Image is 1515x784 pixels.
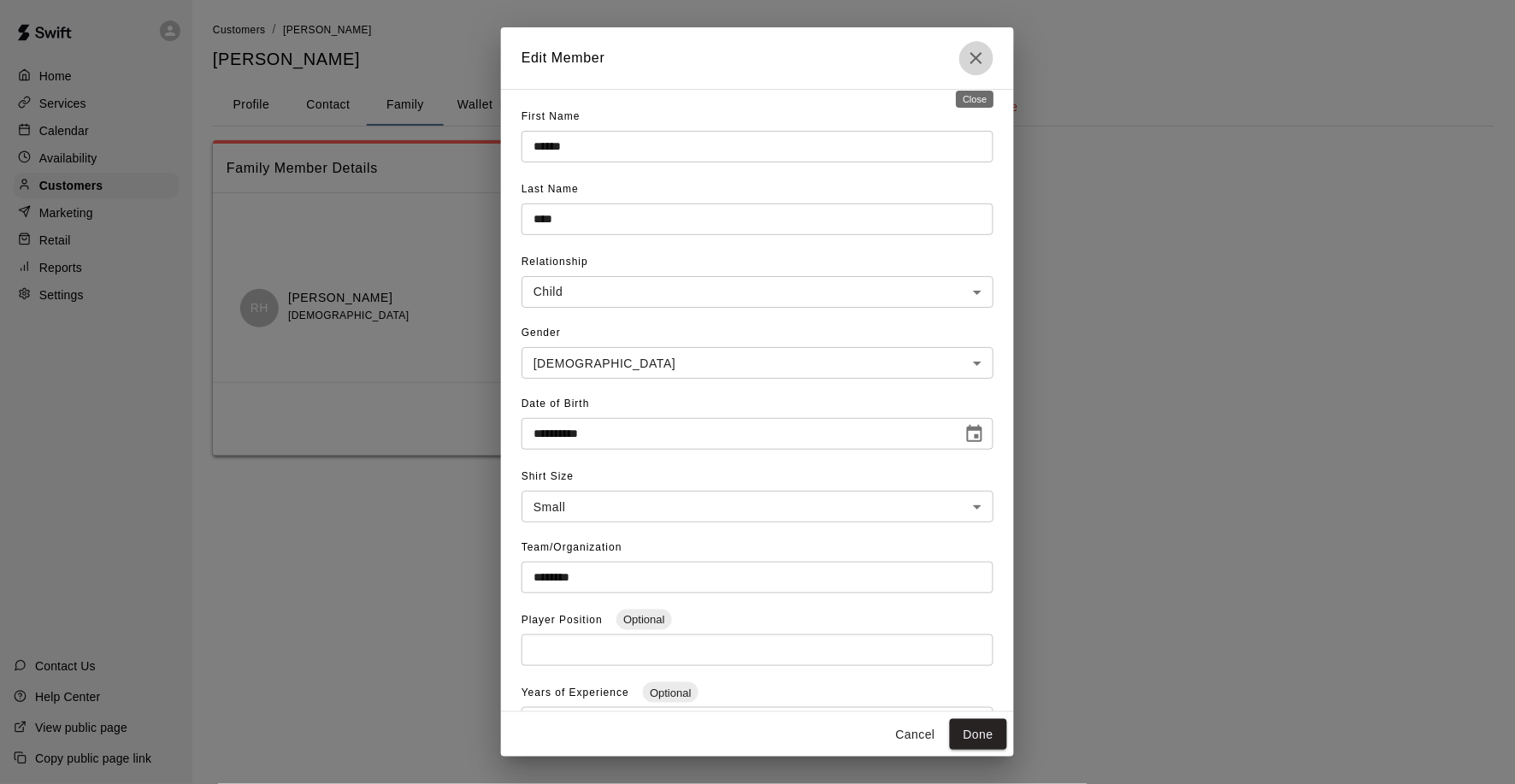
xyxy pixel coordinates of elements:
h2: Edit Member [501,27,1014,89]
div: Small [522,491,993,522]
span: Team/Organization [522,541,622,553]
div: Close [957,91,994,108]
button: Close [959,41,993,75]
span: Player Position [522,614,606,626]
span: Last Name [522,183,579,195]
button: Choose date, selected date is Jul 22, 2014 [958,417,992,451]
span: Relationship [522,256,588,268]
div: [DEMOGRAPHIC_DATA] [522,347,993,379]
span: Optional [616,613,671,626]
span: Date of Birth [522,398,590,410]
button: Done [950,719,1007,751]
span: Years of Experience [522,687,633,699]
span: First Name [522,110,581,122]
span: Shirt Size [522,470,574,482]
button: Cancel [888,719,943,751]
span: Gender [522,327,561,339]
span: Optional [643,687,698,699]
div: Child [522,276,993,308]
